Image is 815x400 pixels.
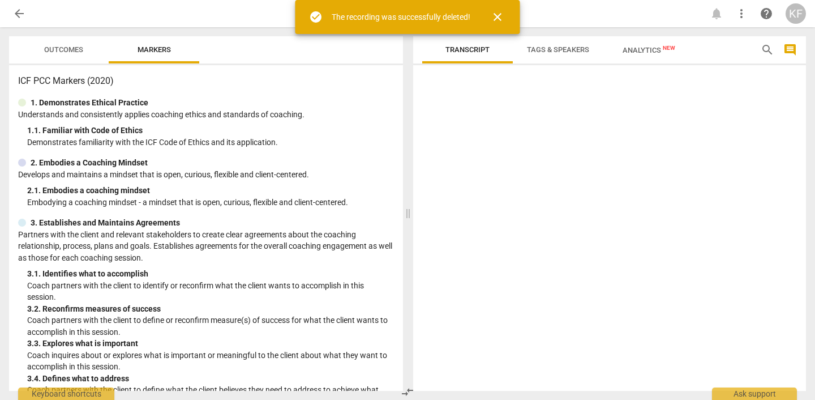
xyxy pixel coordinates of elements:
[663,45,675,51] span: New
[18,229,394,264] p: Partners with the client and relevant stakeholders to create clear agreements about the coaching ...
[27,185,394,197] div: 2. 1. Embodies a coaching mindset
[27,125,394,137] div: 1. 1. Familiar with Code of Ethics
[27,373,394,385] div: 3. 4. Defines what to address
[27,197,394,208] p: Embodying a coaching mindset - a mindset that is open, curious, flexible and client-centered.
[332,11,470,23] div: The recording was successfully deleted!
[527,45,589,54] span: Tags & Speakers
[27,268,394,280] div: 3. 1. Identifies what to accomplish
[27,137,394,148] p: Demonstrates familiarity with the ICF Code of Ethics and its application.
[44,45,83,54] span: Outcomes
[484,3,511,31] button: Close
[18,109,394,121] p: Understands and consistently applies coaching ethics and standards of coaching.
[31,97,148,109] p: 1. Demonstrates Ethical Practice
[491,10,504,24] span: close
[401,385,414,399] span: compare_arrows
[445,45,490,54] span: Transcript
[623,46,675,54] span: Analytics
[758,41,777,59] button: Search
[138,45,171,54] span: Markers
[309,10,323,24] span: check_circle
[12,7,26,20] span: arrow_back
[712,388,797,400] div: Ask support
[27,303,394,315] div: 3. 2. Reconfirms measures of success
[31,157,148,169] p: 2. Embodies a Coaching Mindset
[18,169,394,181] p: Develops and maintains a mindset that is open, curious, flexible and client-centered.
[18,388,114,400] div: Keyboard shortcuts
[27,338,394,350] div: 3. 3. Explores what is important
[735,7,748,20] span: more_vert
[756,3,777,24] a: Help
[27,280,394,303] p: Coach partners with the client to identify or reconfirm what the client wants to accomplish in th...
[761,43,774,57] span: search
[786,3,806,24] button: KF
[781,41,799,59] button: Show/Hide comments
[18,74,394,88] h3: ICF PCC Markers (2020)
[31,217,180,229] p: 3. Establishes and Maintains Agreements
[783,43,797,57] span: comment
[27,314,394,338] p: Coach partners with the client to define or reconfirm measure(s) of success for what the client w...
[27,350,394,373] p: Coach inquires about or explores what is important or meaningful to the client about what they wa...
[760,7,773,20] span: help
